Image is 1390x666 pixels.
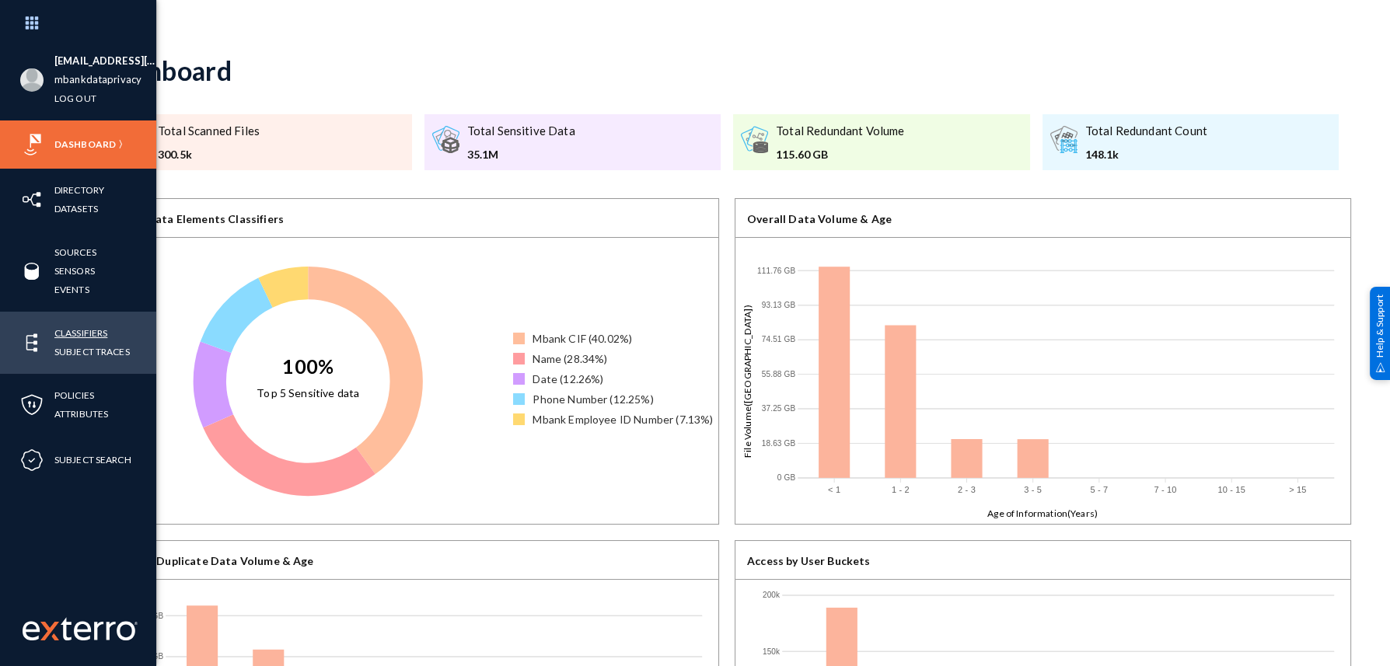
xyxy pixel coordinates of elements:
[257,386,360,399] text: Top 5 Sensitive data
[54,324,107,342] a: Classifiers
[54,262,95,280] a: Sensors
[828,485,840,494] text: < 1
[54,52,156,71] li: [EMAIL_ADDRESS][DOMAIN_NAME]
[533,411,713,427] div: Mbank Employee ID Number (7.13%)
[533,350,607,367] div: Name (28.34%)
[54,386,94,404] a: Policies
[54,181,104,199] a: Directory
[533,330,632,347] div: Mbank CIF (40.02%)
[54,135,116,153] a: Dashboard
[533,391,653,407] div: Phone Number (12.25%)
[103,54,232,86] div: Dashboard
[776,122,905,140] div: Total Redundant Volume
[1154,485,1177,494] text: 7 - 10
[1085,122,1207,140] div: Total Redundant Count
[533,371,603,387] div: Date (12.26%)
[776,146,905,162] div: 115.60 GB
[54,343,130,361] a: Subject Traces
[1025,485,1042,494] text: 3 - 5
[467,122,575,140] div: Total Sensitive Data
[20,188,44,211] img: icon-inventory.svg
[762,335,796,343] text: 74.51 GB
[763,647,781,655] text: 150k
[762,439,796,448] text: 18.63 GB
[735,199,1350,238] div: Overall Data Volume & Age
[1085,146,1207,162] div: 148.1k
[20,260,44,283] img: icon-sources.svg
[1091,485,1109,494] text: 5 - 7
[54,200,98,218] a: Datasets
[54,405,108,423] a: Attributes
[158,122,260,140] div: Total Scanned Files
[742,305,753,458] text: File Volume([GEOGRAPHIC_DATA])
[987,507,1098,519] text: Age of Information(Years)
[23,617,138,640] img: exterro-work-mark.svg
[9,6,55,40] img: app launcher
[54,281,89,298] a: Events
[20,331,44,354] img: icon-elements.svg
[103,541,718,580] div: Overall Duplicate Data Volume & Age
[777,473,796,482] text: 0 GB
[892,485,910,494] text: 1 - 2
[40,622,59,640] img: exterro-logo.svg
[54,89,96,107] a: Log out
[1218,485,1245,494] text: 10 - 15
[762,370,796,378] text: 55.88 GB
[20,68,44,92] img: blank-profile-picture.png
[103,199,718,238] div: Top 5 Data Elements Classifiers
[762,404,796,413] text: 37.25 GB
[158,146,260,162] div: 300.5k
[467,146,575,162] div: 35.1M
[283,354,334,377] text: 100%
[735,541,1350,580] div: Access by User Buckets
[20,133,44,156] img: icon-risk-sonar.svg
[757,266,795,274] text: 111.76 GB
[20,448,44,472] img: icon-compliance.svg
[958,485,976,494] text: 2 - 3
[1290,485,1307,494] text: > 15
[54,71,141,89] a: mbankdataprivacy
[1375,362,1385,372] img: help_support.svg
[20,393,44,417] img: icon-policies.svg
[1370,286,1390,379] div: Help & Support
[763,591,781,599] text: 200k
[54,451,131,469] a: Subject Search
[762,301,796,309] text: 93.13 GB
[54,243,96,261] a: Sources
